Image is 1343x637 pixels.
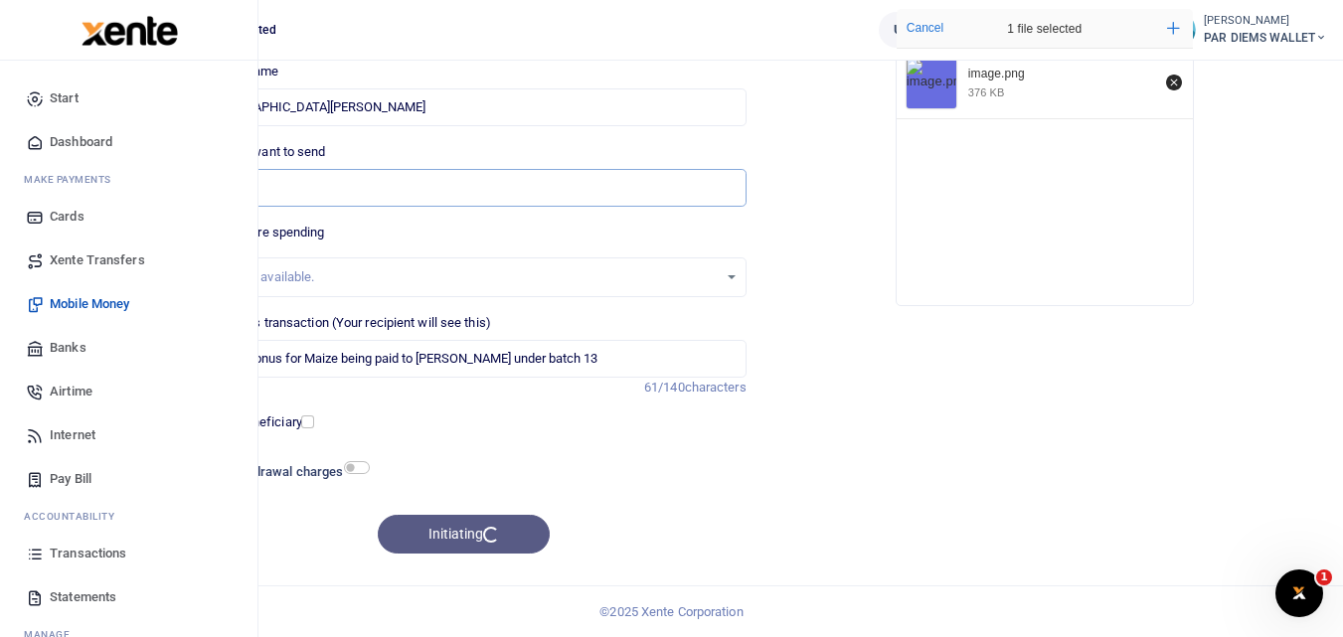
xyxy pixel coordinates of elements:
a: Dashboard [16,120,242,164]
span: Mobile Money [50,294,129,314]
input: UGX [181,169,746,207]
div: 376 KB [968,85,1005,99]
a: Transactions [16,532,242,575]
small: [PERSON_NAME] [1204,13,1327,30]
a: UGX 2,062,321 [879,12,993,48]
a: Mobile Money [16,282,242,326]
span: Dashboard [50,132,112,152]
button: Remove file [1163,72,1185,93]
img: logo-large [82,16,178,46]
img: image.png [907,59,956,108]
input: Loading name... [181,88,746,126]
span: Transactions [50,544,126,563]
span: ake Payments [34,172,111,187]
li: M [16,164,242,195]
span: PAR DIEMS WALLET [1204,29,1327,47]
span: countability [39,509,114,524]
button: Cancel [901,15,949,41]
span: Banks [50,338,86,358]
label: Memo for this transaction (Your recipient will see this) [181,313,491,333]
div: 1 file selected [960,9,1129,49]
li: Wallet ballance [871,12,1001,48]
a: Banks [16,326,242,370]
h6: Include withdrawal charges [184,464,361,480]
span: 1 [1316,569,1332,585]
a: Pay Bill [16,457,242,501]
a: Start [16,77,242,120]
a: Airtime [16,370,242,413]
span: Xente Transfers [50,250,145,270]
div: image.png [968,67,1155,82]
input: Enter extra information [181,340,746,378]
span: Statements [50,587,116,607]
div: No options available. [196,267,717,287]
span: Internet [50,425,95,445]
iframe: Intercom live chat [1275,569,1323,617]
a: Xente Transfers [16,239,242,282]
span: characters [685,380,747,395]
span: 61/140 [644,380,685,395]
a: Statements [16,575,242,619]
div: File Uploader [896,8,1194,306]
li: Ac [16,501,242,532]
a: Cards [16,195,242,239]
a: Internet [16,413,242,457]
span: Pay Bill [50,469,91,489]
button: Add more files [1159,14,1188,43]
span: UGX 2,062,321 [894,20,978,40]
a: logo-small logo-large logo-large [80,22,178,37]
a: profile-user [PERSON_NAME] PAR DIEMS WALLET [1160,12,1327,48]
span: Start [50,88,79,108]
span: Cards [50,207,84,227]
span: Airtime [50,382,92,401]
